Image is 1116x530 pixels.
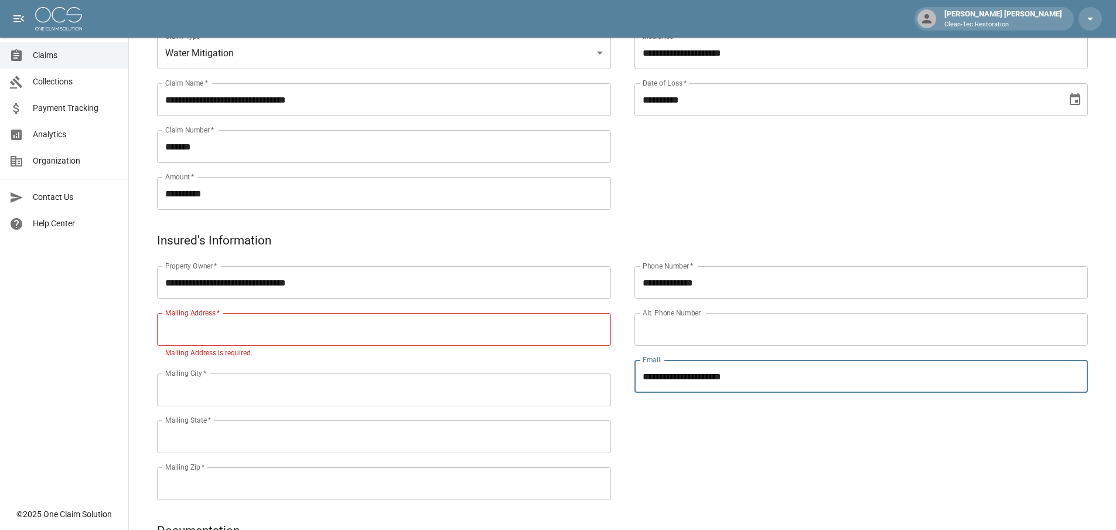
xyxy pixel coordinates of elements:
span: Payment Tracking [33,102,119,114]
button: Choose date, selected date is Jul 1, 2025 [1063,88,1087,111]
span: Organization [33,155,119,167]
span: Contact Us [33,191,119,203]
div: [PERSON_NAME] [PERSON_NAME] [940,8,1067,29]
div: © 2025 One Claim Solution [16,508,112,520]
span: Help Center [33,218,119,230]
p: Clean-Tec Restoration [944,20,1062,30]
label: Mailing Zip [165,462,205,472]
label: Date of Loss [643,78,687,88]
label: Amount [165,172,194,182]
span: Analytics [33,128,119,141]
img: ocs-logo-white-transparent.png [35,7,82,30]
div: Water Mitigation [157,36,611,69]
p: Mailing Address is required. [165,348,603,359]
label: Mailing Address [165,308,220,318]
span: Claims [33,49,119,62]
label: Mailing State [165,415,211,425]
label: Property Owner [165,261,217,271]
label: Claim Name [165,78,208,88]
label: Mailing City [165,368,207,378]
span: Collections [33,76,119,88]
label: Email [643,355,660,365]
button: open drawer [7,7,30,30]
label: Phone Number [643,261,693,271]
label: Claim Number [165,125,214,135]
label: Alt. Phone Number [643,308,701,318]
